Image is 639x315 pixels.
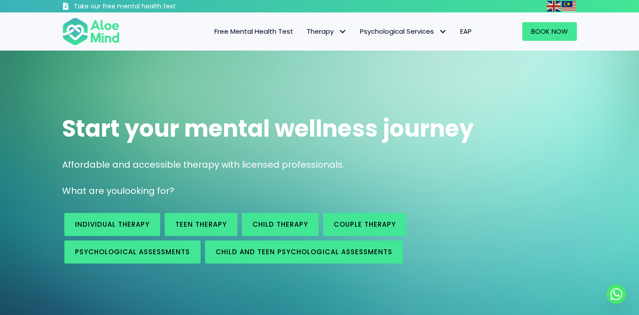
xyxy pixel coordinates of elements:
[75,247,190,256] span: Psychological assessments
[205,240,403,264] a: Child and Teen Psychological assessments
[522,22,577,41] a: Book Now
[64,240,201,264] a: Psychological assessments
[360,27,447,36] span: Psychological Services
[62,185,122,197] span: What are you
[62,2,223,12] a: Take our free mental health test
[208,22,300,41] a: Free Mental Health Test
[62,17,120,46] img: Aloe mind Logo
[307,27,347,36] span: Therapy
[353,22,454,41] a: Psychological ServicesPsychological Services: submenu
[547,1,561,12] img: en
[175,220,227,229] span: Teen Therapy
[334,220,396,229] span: Couple therapy
[165,213,237,236] a: Teen Therapy
[531,27,568,36] span: Book Now
[323,213,406,236] a: Couple therapy
[454,22,478,41] a: EAP
[62,158,577,171] p: Affordable and accessible therapy with licensed professionals.
[547,1,562,11] a: English
[562,1,576,12] img: ms
[64,213,160,236] a: Individual therapy
[214,27,293,36] span: Free Mental Health Test
[336,25,349,38] span: Therapy: submenu
[122,185,174,197] span: looking for?
[75,220,150,229] span: Individual therapy
[131,22,478,41] nav: Menu
[607,284,626,304] a: Whatsapp
[562,1,577,11] a: Malay
[300,22,353,41] a: TherapyTherapy: submenu
[460,27,472,36] span: EAP
[242,213,319,236] a: Child Therapy
[436,25,449,38] span: Psychological Services: submenu
[252,220,308,229] span: Child Therapy
[74,2,223,11] h3: Take our free mental health test
[62,112,474,145] span: Start your mental wellness journey
[216,247,392,256] span: Child and Teen Psychological assessments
